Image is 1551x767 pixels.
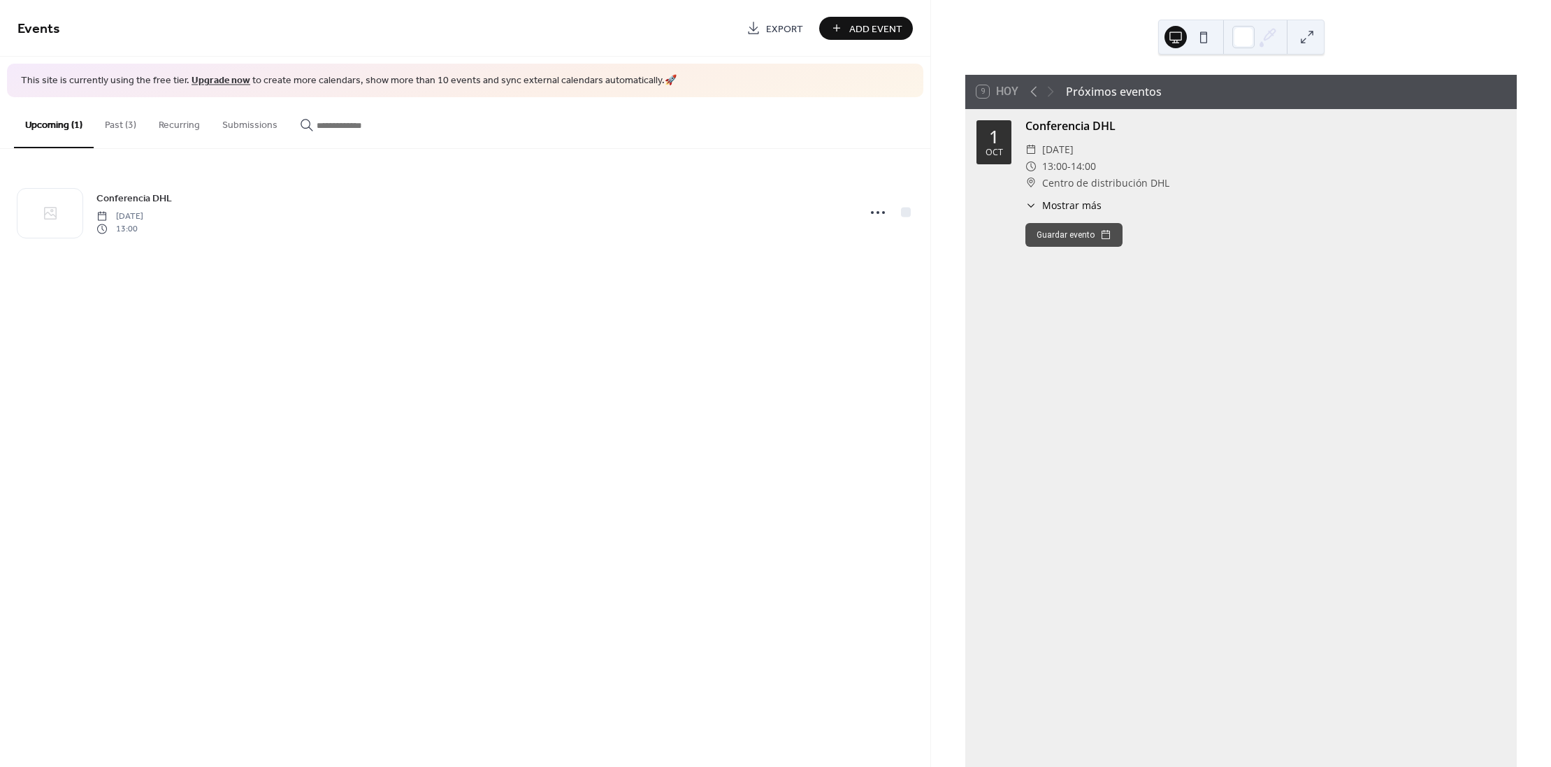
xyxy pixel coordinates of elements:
span: - [1067,158,1071,175]
div: ​ [1025,141,1037,158]
button: Guardar evento [1025,223,1123,247]
span: 13:00 [96,223,143,236]
span: Centro de distribución DHL [1042,175,1169,192]
span: Export [766,22,803,36]
button: Add Event [819,17,913,40]
div: ​ [1025,158,1037,175]
button: Upcoming (1) [14,97,94,148]
span: [DATE] [96,210,143,222]
a: Export [736,17,814,40]
div: ​ [1025,175,1037,192]
button: Recurring [147,97,211,147]
span: This site is currently using the free tier. to create more calendars, show more than 10 events an... [21,74,677,88]
span: Conferencia DHL [96,191,172,206]
div: oct [986,148,1003,157]
div: Conferencia DHL [1025,117,1506,134]
div: Próximos eventos [1066,83,1162,100]
span: Add Event [849,22,902,36]
button: ​Mostrar más [1025,198,1102,213]
span: 14:00 [1071,158,1096,175]
button: Submissions [211,97,289,147]
span: Events [17,15,60,43]
div: 1 [989,128,999,145]
span: 13:00 [1042,158,1067,175]
button: Past (3) [94,97,147,147]
span: [DATE] [1042,141,1074,158]
div: ​ [1025,198,1037,213]
a: Upgrade now [192,71,250,90]
span: Mostrar más [1042,198,1102,213]
a: Conferencia DHL [96,190,172,206]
